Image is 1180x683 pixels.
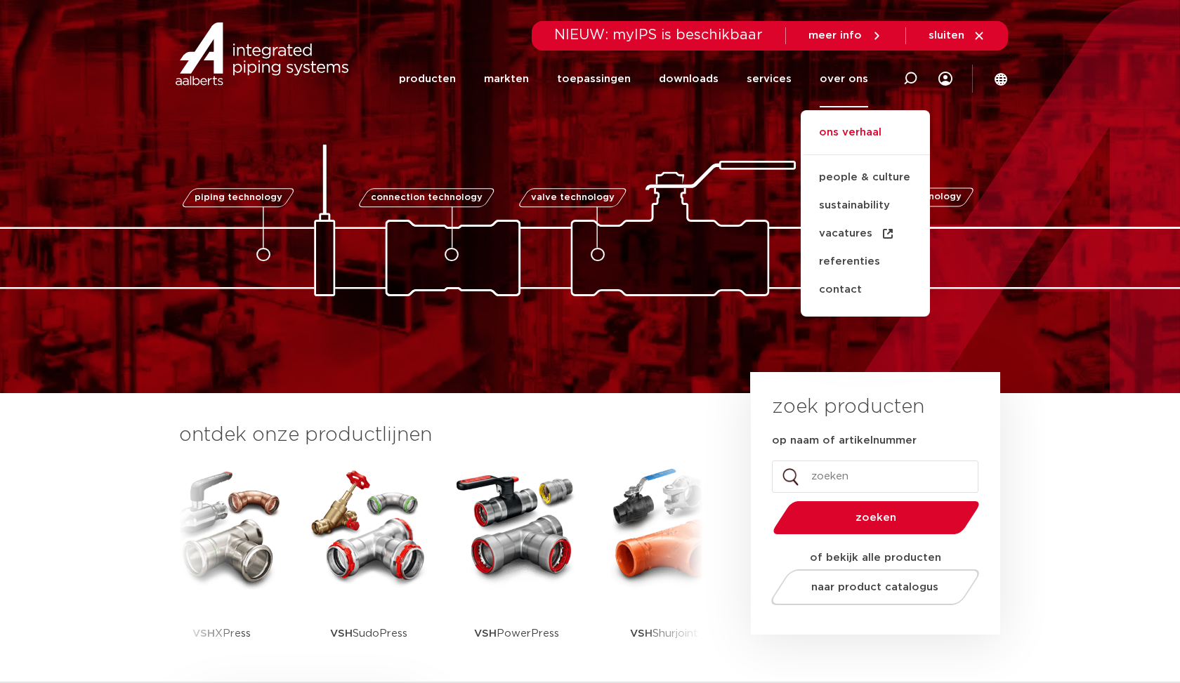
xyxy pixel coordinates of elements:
[772,393,924,421] h3: zoek producten
[801,220,930,248] a: vacatures
[554,28,763,42] span: NIEUW: myIPS is beschikbaar
[530,193,614,202] span: valve technology
[810,552,941,563] strong: of bekijk alle producten
[801,124,930,155] a: ons verhaal
[801,192,930,220] a: sustainability
[371,193,483,202] span: connection technology
[330,628,353,639] strong: VSH
[330,590,407,677] p: SudoPress
[192,628,215,639] strong: VSH
[747,51,792,107] a: services
[158,463,284,677] a: VSHXPress
[474,628,497,639] strong: VSH
[630,590,698,677] p: Shurjoint
[772,460,978,493] input: zoeken
[929,30,964,41] span: sluiten
[453,463,579,677] a: VSHPowerPress
[399,51,456,107] a: producten
[306,463,432,677] a: VSHSudoPress
[929,29,985,42] a: sluiten
[801,248,930,276] a: referenties
[808,29,883,42] a: meer info
[820,51,868,107] a: over ons
[179,421,703,449] h3: ontdek onze productlijnen
[194,193,282,202] span: piping technology
[772,434,917,448] label: op naam of artikelnummer
[192,590,251,677] p: XPress
[601,463,727,677] a: VSHShurjoint
[659,51,719,107] a: downloads
[938,51,952,107] div: my IPS
[768,569,983,605] a: naar product catalogus
[484,51,529,107] a: markten
[630,628,653,639] strong: VSH
[858,193,962,202] span: fastening technology
[474,590,559,677] p: PowerPress
[801,276,930,304] a: contact
[801,164,930,192] a: people & culture
[768,500,985,536] button: zoeken
[808,30,862,41] span: meer info
[809,512,943,523] span: zoeken
[557,51,631,107] a: toepassingen
[399,51,868,107] nav: Menu
[812,582,939,592] span: naar product catalogus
